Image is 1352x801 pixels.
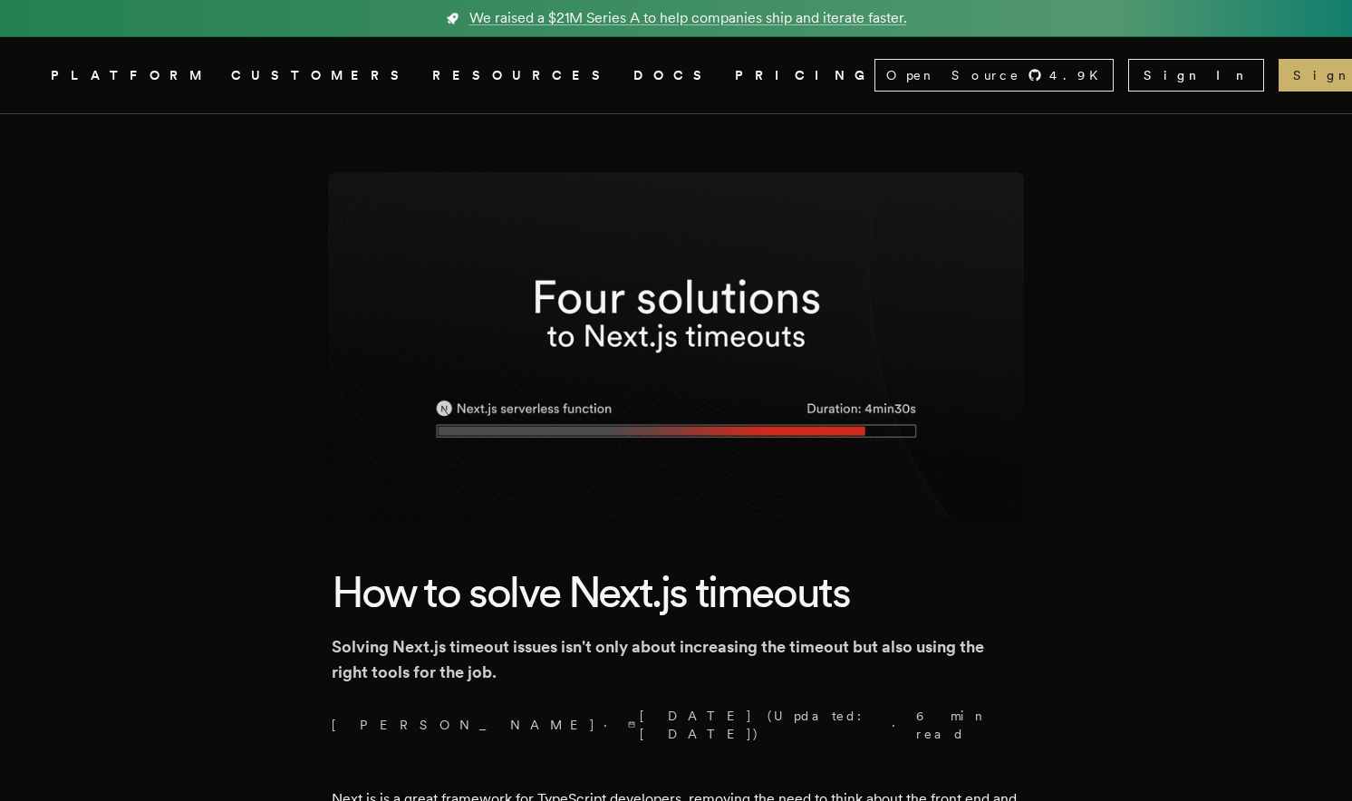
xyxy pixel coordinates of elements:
button: RESOURCES [432,64,612,87]
p: · · [332,707,1020,743]
span: Open Source [886,66,1020,84]
a: CUSTOMERS [231,64,410,87]
span: [DATE] (Updated: [DATE] ) [628,707,884,743]
a: Sign In [1128,59,1264,92]
h1: How to solve Next.js timeouts [332,564,1020,620]
span: 4.9 K [1049,66,1109,84]
a: DOCS [633,64,713,87]
a: [PERSON_NAME] [332,716,596,734]
p: Solving Next.js timeout issues isn't only about increasing the timeout but also using the right t... [332,634,1020,685]
button: PLATFORM [51,64,209,87]
a: PRICING [735,64,874,87]
span: We raised a $21M Series A to help companies ship and iterate faster. [469,7,907,29]
img: Featured image for How to solve Next.js timeouts blog post [328,172,1024,520]
span: 6 min read [916,707,1009,743]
